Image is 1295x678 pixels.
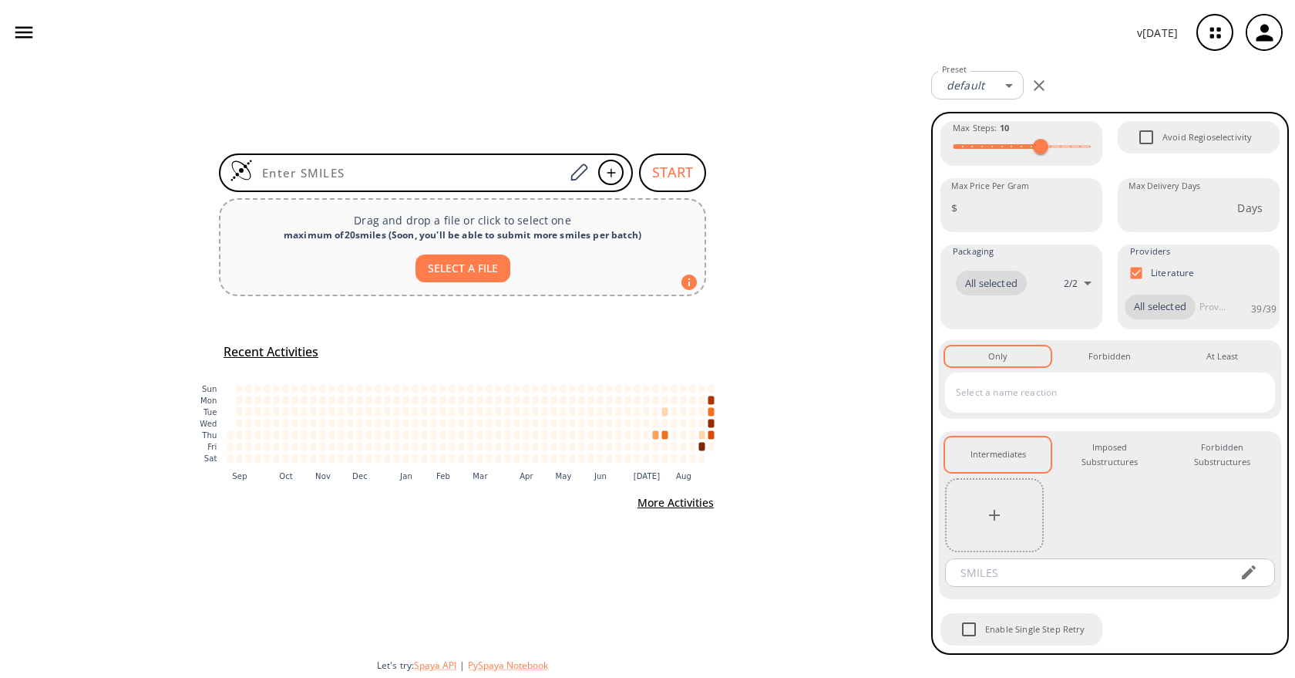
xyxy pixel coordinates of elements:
[1137,25,1178,41] p: v [DATE]
[201,430,217,439] text: Thu
[200,396,217,404] text: Mon
[233,212,692,228] p: Drag and drop a file or click to select one
[1057,437,1162,472] button: Imposed Substructures
[253,165,564,180] input: Enter SMILES
[1125,299,1196,315] span: All selected
[953,245,994,258] span: Packaging
[1130,245,1170,258] span: Providers
[631,489,720,518] button: More Activities
[676,471,691,480] text: Aug
[227,384,715,462] g: cell
[200,384,217,462] g: y-axis tick label
[414,659,456,672] button: Spaya API
[1064,277,1078,290] p: 2 / 2
[1057,346,1162,366] button: Forbidden
[1251,302,1276,315] p: 39 / 39
[1069,440,1150,469] div: Imposed Substructures
[315,471,331,480] text: Nov
[1151,266,1195,279] p: Literature
[952,380,1245,405] input: Select a name reaction
[1182,440,1263,469] div: Forbidden Substructures
[945,346,1051,366] button: Only
[279,471,293,480] text: Oct
[473,471,488,480] text: Mar
[233,228,692,242] div: maximum of 20 smiles ( Soon, you'll be able to submit more smiles per batch )
[555,471,571,480] text: May
[1206,349,1238,363] div: At Least
[1128,180,1200,192] label: Max Delivery Days
[352,471,368,480] text: Dec
[399,471,412,480] text: Jan
[1169,437,1275,472] button: Forbidden Substructures
[436,471,450,480] text: Feb
[970,447,1026,461] div: Intermediates
[468,659,548,672] button: PySpaya Notebook
[415,255,510,283] button: SELECT A FILE
[950,558,1227,587] input: SMILES
[224,344,318,360] h5: Recent Activities
[200,419,217,427] text: Wed
[639,153,706,192] button: START
[232,471,247,480] text: Sep
[207,442,217,450] text: Fri
[230,159,253,182] img: Logo Spaya
[939,612,1104,647] div: When Single Step Retry is enabled, if no route is found during retrosynthesis, a retry is trigger...
[520,471,533,480] text: Apr
[202,384,217,393] text: Sun
[1196,295,1229,319] input: Provider name
[951,180,1029,192] label: Max Price Per Gram
[1130,121,1162,153] span: Avoid Regioselectivity
[945,437,1051,472] button: Intermediates
[204,454,217,462] text: Sat
[1088,349,1131,363] div: Forbidden
[377,659,919,672] div: Let's try:
[456,659,468,672] span: |
[985,622,1085,636] span: Enable Single Step Retry
[953,613,985,646] span: Enable Single Step Retry
[988,349,1007,363] div: Only
[217,339,325,365] button: Recent Activities
[956,276,1027,292] span: All selected
[1169,346,1275,366] button: At Least
[1000,122,1009,133] strong: 10
[953,121,1009,135] span: Max Steps :
[1162,130,1252,144] span: Avoid Regioselectivity
[947,78,984,93] em: default
[594,471,607,480] text: Jun
[951,200,957,216] p: $
[203,407,217,416] text: Tue
[942,64,967,76] label: Preset
[634,471,661,480] text: [DATE]
[1237,200,1263,216] p: Days
[232,471,691,480] g: x-axis tick label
